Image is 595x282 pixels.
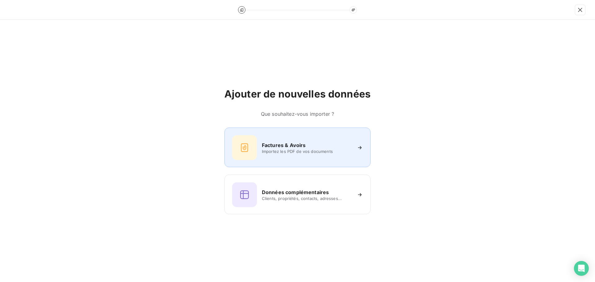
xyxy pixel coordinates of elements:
[224,88,371,100] h2: Ajouter de nouvelles données
[262,196,352,201] span: Clients, propriétés, contacts, adresses...
[574,261,589,276] div: Open Intercom Messenger
[224,110,371,118] h6: Que souhaitez-vous importer ?
[262,189,329,196] h6: Données complémentaires
[262,141,306,149] h6: Factures & Avoirs
[262,149,352,154] span: Importez les PDF de vos documents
